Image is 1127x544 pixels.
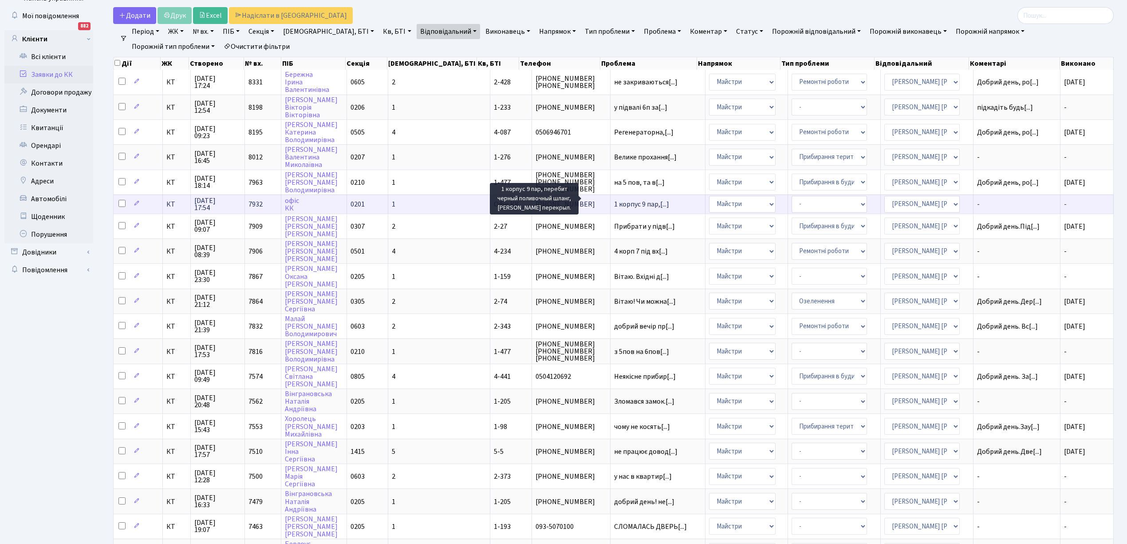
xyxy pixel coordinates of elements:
[351,522,365,532] span: 0205
[194,369,240,383] span: [DATE] 09:49
[166,523,187,530] span: КТ
[1064,522,1067,532] span: -
[614,347,669,357] span: з 5пов на 6пов[...]
[536,341,607,362] span: [PHONE_NUMBER] [PHONE_NUMBER] [PHONE_NUMBER]
[977,523,1056,530] span: -
[161,57,189,70] th: ЖК
[1064,103,1067,112] span: -
[614,472,672,481] span: у нас в квартир[...]
[194,244,240,258] span: [DATE] 08:39
[248,199,263,209] span: 7932
[4,66,93,83] a: Заявки до КК
[22,11,79,21] span: Мої повідомлення
[977,154,1056,161] span: -
[614,152,677,162] span: Велике прохання[...]
[494,246,511,256] span: 4-234
[248,152,263,162] span: 8012
[494,152,511,162] span: 1-276
[194,175,240,189] span: [DATE] 18:14
[351,447,365,457] span: 1415
[220,39,293,54] a: Очистити фільтри
[875,57,969,70] th: Відповідальний
[1064,397,1067,406] span: -
[417,24,480,39] a: Відповідальний
[392,77,395,87] span: 2
[4,137,93,155] a: Орендарі
[248,472,263,481] span: 7500
[1017,7,1114,24] input: Пошук...
[285,264,338,289] a: [PERSON_NAME]Оксана[PERSON_NAME]
[285,414,338,439] a: Хоролець[PERSON_NAME]Михайлівна
[494,397,511,406] span: 1-205
[614,103,667,112] span: у підвалі 6п за[...]
[392,152,395,162] span: 1
[4,7,93,25] a: Мої повідомлення882
[1064,422,1085,432] span: [DATE]
[392,322,395,331] span: 2
[4,226,93,243] a: Порушення
[351,77,365,87] span: 0605
[285,289,338,314] a: [PERSON_NAME][PERSON_NAME]Сергіївна
[977,372,1038,381] span: Добрий день. За[...]
[536,75,607,89] span: [PHONE_NUMBER] [PHONE_NUMBER]
[536,473,607,480] span: [PHONE_NUMBER]
[536,298,607,305] span: [PHONE_NUMBER]
[194,519,240,533] span: [DATE] 19:07
[494,322,511,331] span: 2-343
[477,57,519,70] th: Кв, БТІ
[4,48,93,66] a: Всі клієнти
[1064,297,1085,306] span: [DATE]
[119,11,150,20] span: Додати
[244,57,281,70] th: № вх.
[581,24,638,39] a: Тип проблеми
[614,497,674,507] span: добрий день! не[...]
[248,178,263,187] span: 7963
[114,57,161,70] th: Дії
[1064,152,1067,162] span: -
[494,422,507,432] span: 1-98
[977,297,1042,306] span: Добрий день.Дер[...]
[166,373,187,380] span: КТ
[977,77,1039,87] span: Добрий день, ро[...]
[536,273,607,280] span: [PHONE_NUMBER]
[392,372,395,381] span: 4
[193,7,228,24] a: Excel
[166,79,187,86] span: КТ
[1064,127,1085,137] span: [DATE]
[614,77,678,87] span: не закриваються[...]
[194,125,240,139] span: [DATE] 09:23
[600,57,697,70] th: Проблема
[248,272,263,282] span: 7867
[248,422,263,432] span: 7553
[351,103,365,112] span: 0206
[285,489,332,514] a: ВінграновськаНаталіяАндріївна
[614,246,668,256] span: 4 корп 7 під вх[...]
[392,127,395,137] span: 4
[194,419,240,433] span: [DATE] 15:43
[536,323,607,330] span: [PHONE_NUMBER]
[4,172,93,190] a: Адреси
[977,178,1039,187] span: Добрий день, ро[...]
[536,24,579,39] a: Напрямок
[768,24,864,39] a: Порожній відповідальний
[536,373,607,380] span: 0504120692
[285,95,338,120] a: [PERSON_NAME]ВікторіяВікторівна
[392,272,395,282] span: 1
[285,196,299,213] a: офісКК
[536,448,607,455] span: [PHONE_NUMBER]
[977,103,1033,112] span: підкадіть будь[...]
[686,24,731,39] a: Коментар
[536,154,607,161] span: [PHONE_NUMBER]
[285,364,338,389] a: [PERSON_NAME]Світлана[PERSON_NAME]
[351,347,365,357] span: 0210
[194,294,240,308] span: [DATE] 21:12
[351,372,365,381] span: 0805
[1064,246,1067,256] span: -
[1064,322,1085,331] span: [DATE]
[1064,472,1067,481] span: -
[392,199,395,209] span: 1
[697,57,780,70] th: Напрямок
[494,372,511,381] span: 4-441
[494,497,511,507] span: 1-205
[1064,372,1085,381] span: [DATE]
